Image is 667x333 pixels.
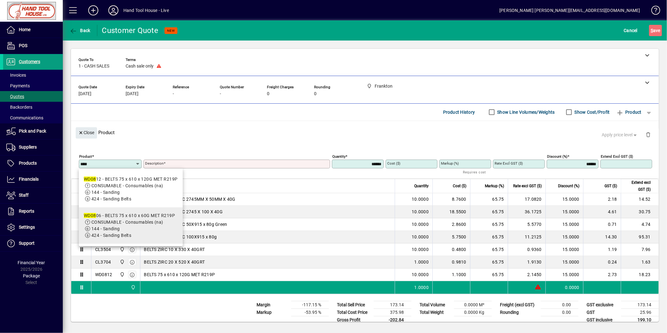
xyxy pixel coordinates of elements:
[412,271,429,278] span: 10.0000
[78,128,95,138] span: Close
[512,196,542,202] div: 17.0820
[412,234,429,240] span: 10.0000
[512,246,542,253] div: 0.9360
[512,209,542,215] div: 36.1725
[253,308,291,316] td: Markup
[103,5,123,16] button: Profile
[443,107,475,117] span: Product History
[79,171,183,207] mat-option: WD0812 - BELTS 75 x 610 x 120G MET R219P
[621,256,659,269] td: 1.63
[496,109,555,115] label: Show Line Volumes/Weights
[545,243,583,256] td: 15.0000
[84,177,96,182] em: WD08
[79,207,183,244] mat-option: WD0806 - BELTS 75 x 610 x 60G MET R219P
[583,193,621,206] td: 2.18
[547,154,567,158] mat-label: Discount (%)
[545,281,583,294] td: 0.0000
[412,221,429,227] span: 10.0000
[545,256,583,269] td: 15.0000
[432,218,470,231] td: 2.8600
[79,64,109,69] span: 1 - CASH SALES
[3,204,63,219] a: Reports
[583,206,621,218] td: 4.61
[84,176,178,183] div: 12 - BELTS 75 x 610 x 120G MET R219P
[102,25,159,35] div: Customer Quote
[83,5,103,16] button: Add
[19,193,29,198] span: Staff
[69,28,90,33] span: Back
[463,168,486,176] mat-hint: Requires cost
[19,177,39,182] span: Financials
[621,243,659,256] td: 7.96
[497,301,541,308] td: Freight (excl GST)
[454,308,492,316] td: 0.0000 Kg
[19,225,35,230] span: Settings
[573,109,610,115] label: Show Cost/Profit
[95,259,111,265] div: CL3704
[79,154,92,158] mat-label: Product
[79,91,91,96] span: [DATE]
[3,188,63,203] a: Staff
[3,38,63,54] a: POS
[314,91,317,96] span: 0
[144,209,223,215] span: SANDING BELT ZIRC 2745 X 100 X 40G
[512,221,542,227] div: 5.5770
[470,193,508,206] td: 65.75
[470,269,508,281] td: 65.75
[144,196,236,202] span: SANDING BELT ZIRC 2745MM X 50MM X 40G
[3,91,63,102] a: Quotes
[605,183,617,189] span: GST ($)
[583,243,621,256] td: 1.19
[19,161,37,166] span: Products
[144,246,205,253] span: BELTS ZIRC 10 X 330 X 40GRT
[625,179,651,193] span: Extend excl GST ($)
[412,246,429,253] span: 10.0000
[416,308,454,316] td: Total Weight
[291,301,329,308] td: -117.15 %
[129,284,136,291] span: Frankton
[651,25,660,35] span: ave
[84,213,96,218] em: WD08
[651,28,653,33] span: S
[414,183,429,189] span: Quantity
[19,209,34,214] span: Reports
[19,59,40,64] span: Customers
[513,183,542,189] span: Rate excl GST ($)
[267,91,269,96] span: 0
[91,226,120,231] span: 144 - Sanding
[583,269,621,281] td: 2.73
[621,308,659,316] td: 25.96
[387,161,400,166] mat-label: Cost ($)
[470,243,508,256] td: 65.75
[454,301,492,308] td: 0.0000 M³
[126,64,154,69] span: Cash sale only
[432,269,470,281] td: 1.1000
[118,259,125,265] span: Frankton
[583,231,621,243] td: 14.30
[6,115,43,120] span: Communications
[144,221,227,227] span: SANDING BELT ZIRC 50X915 x 80g Green
[95,246,111,253] div: CL3504
[3,80,63,91] a: Payments
[621,301,659,308] td: 173.14
[6,105,32,110] span: Backorders
[583,218,621,231] td: 0.71
[432,193,470,206] td: 8.7600
[621,231,659,243] td: 95.31
[641,127,656,142] button: Delete
[621,206,659,218] td: 30.75
[374,308,411,316] td: 375.98
[118,246,125,253] span: Frankton
[621,316,659,324] td: 199.10
[145,161,164,166] mat-label: Description
[173,91,174,96] span: -
[123,5,169,15] div: Hand Tool House - Live
[583,256,621,269] td: 0.24
[470,206,508,218] td: 65.75
[601,154,633,158] mat-label: Extend excl GST ($)
[19,145,37,150] span: Suppliers
[63,25,97,36] app-page-header-button: Back
[512,234,542,240] div: 11.2125
[334,301,374,308] td: Total Sell Price
[470,218,508,231] td: 65.75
